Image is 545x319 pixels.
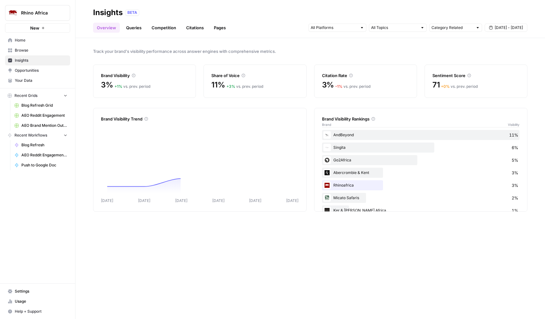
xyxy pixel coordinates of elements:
span: Your Data [15,78,67,83]
a: Insights [5,55,70,65]
a: Competition [148,23,180,33]
div: AndBeyond [322,130,520,140]
span: 1% [512,207,518,214]
button: Recent Workflows [5,131,70,140]
div: vs. prev. period [441,84,478,89]
div: Brand Visibility [101,72,188,79]
tspan: [DATE] [175,198,187,203]
span: Recent Grids [14,93,37,98]
div: Share of Voice [211,72,298,79]
span: Visibility [508,122,520,127]
span: Usage [15,299,67,304]
span: Browse [15,48,67,53]
input: All Platforms [311,25,357,31]
span: Track your brand's visibility performance across answer engines with comprehensive metrics. [93,48,527,54]
span: 3% [512,182,518,188]
div: Go2Africa [322,155,520,165]
div: Citation Rate [322,72,409,79]
a: Blog Refresh Grid [12,100,70,110]
a: Home [5,35,70,45]
span: 3% [512,170,518,176]
a: Browse [5,45,70,55]
span: 3% [322,80,334,90]
a: Overview [93,23,120,33]
div: BETA [125,9,139,16]
span: 11% [211,80,225,90]
a: AEO Brand Mention Outreach [12,120,70,131]
button: Help + Support [5,306,70,316]
div: Singita [322,143,520,153]
img: 66g2u1ztgds7b0a4vxnrqtzjpjto [323,182,331,189]
img: 0jp9o40mdagy3hqgpjxkmyd3rzc3 [323,144,331,151]
span: + 1 % [114,84,122,89]
span: [DATE] - [DATE] [495,25,523,31]
a: Opportunities [5,65,70,76]
a: Queries [122,23,145,33]
div: Ker & [PERSON_NAME] Africa [322,205,520,215]
span: Insights [15,58,67,63]
div: Brand Visibility Rankings [322,116,520,122]
a: Your Data [5,76,70,86]
span: Help + Support [15,309,67,314]
button: Workspace: Rhino Africa [5,5,70,21]
span: 3% [101,80,113,90]
img: ma6tjad6wy37i9bvfip6il7tx7k3 [323,207,331,214]
button: [DATE] - [DATE] [485,24,527,32]
img: yp622fih6wbdt3blcp5s271oqw0r [323,194,331,202]
a: Usage [5,296,70,306]
span: AEO Reddit Engagement - Fork [21,152,67,158]
span: Push to Google Doc [21,162,67,168]
tspan: [DATE] [212,198,225,203]
span: 71 [432,80,440,90]
div: Brand Visibility Trend [101,116,299,122]
span: Settings [15,288,67,294]
img: 09den8gq81a6mn18ne4iml107wzp [323,169,331,176]
span: 6% [512,144,518,151]
a: AEO Reddit Engagement [12,110,70,120]
span: 2% [512,195,518,201]
img: Rhino Africa Logo [7,7,19,19]
span: Blog Refresh [21,142,67,148]
img: 04n4ycszhqflv612286omcr17vf0 [323,131,331,139]
button: New [5,23,70,33]
a: Pages [210,23,230,33]
a: Push to Google Doc [12,160,70,170]
input: Category Related [431,25,473,31]
div: Insights [93,8,123,18]
tspan: [DATE] [249,198,261,203]
span: Brand [322,122,331,127]
div: Rhinoafrica [322,180,520,190]
div: Sentiment Score [432,72,520,79]
span: Opportunities [15,68,67,73]
span: Blog Refresh Grid [21,103,67,108]
span: AEO Brand Mention Outreach [21,123,67,128]
a: Settings [5,286,70,296]
a: Citations [182,23,208,33]
span: 5% [512,157,518,163]
img: jyppyeatadcgzqm6ftrihy9iph1d [323,156,331,164]
a: Blog Refresh [12,140,70,150]
span: Home [15,37,67,43]
input: All Topics [371,25,418,31]
span: 11% [509,132,518,138]
div: vs. prev. period [335,84,370,89]
tspan: [DATE] [138,198,150,203]
button: Recent Grids [5,91,70,100]
span: Rhino Africa [21,10,59,16]
span: AEO Reddit Engagement [21,113,67,118]
div: vs. prev. period [114,84,150,89]
div: Micato Safaris [322,193,520,203]
span: + 0 % [441,84,450,89]
span: + 3 % [226,84,235,89]
span: Recent Workflows [14,132,47,138]
div: Abercrombie & Kent [322,168,520,178]
tspan: [DATE] [286,198,298,203]
div: vs. prev. period [226,84,263,89]
span: New [30,25,39,31]
a: AEO Reddit Engagement - Fork [12,150,70,160]
tspan: [DATE] [101,198,113,203]
span: – 1 % [335,84,342,89]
